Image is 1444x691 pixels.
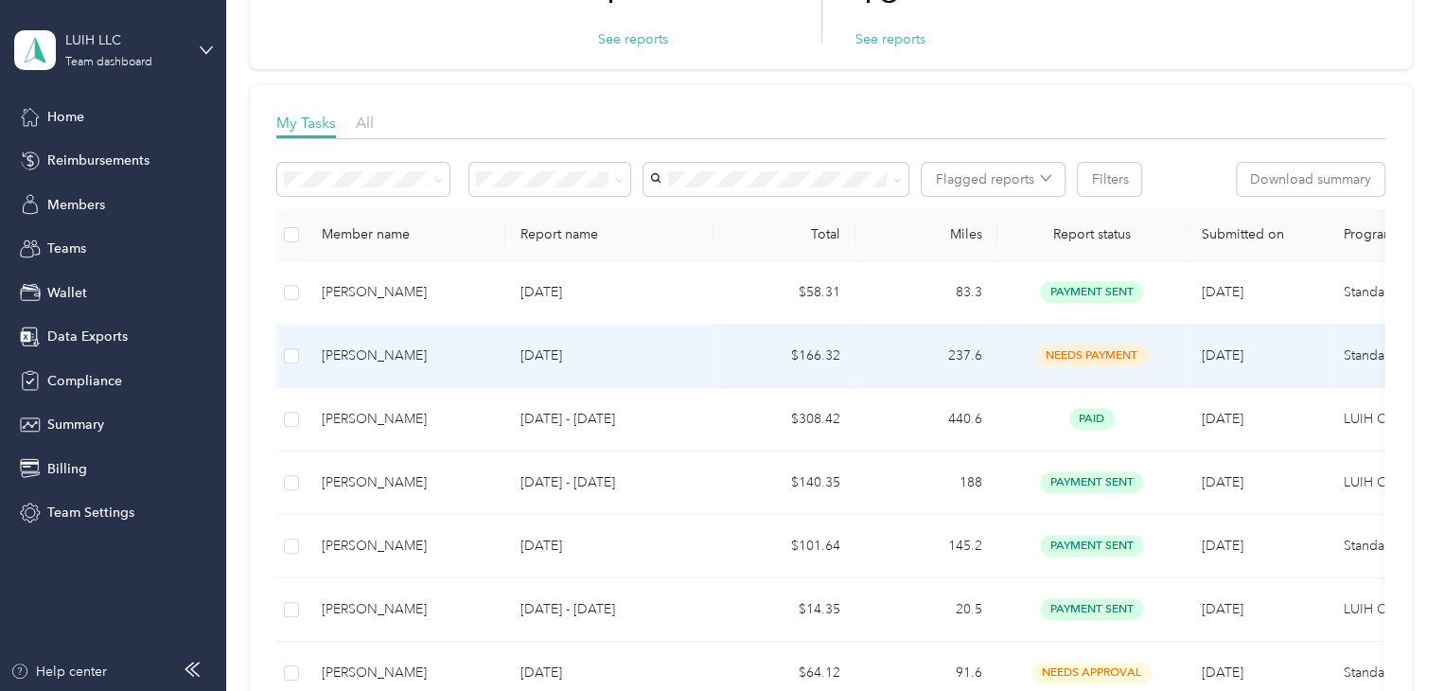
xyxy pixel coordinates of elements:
[1040,535,1143,557] span: payment sent
[713,261,855,325] td: $58.31
[1202,347,1243,363] span: [DATE]
[598,29,668,49] button: See reports
[855,515,997,578] td: 145.2
[47,195,105,215] span: Members
[322,226,490,242] div: Member name
[713,388,855,452] td: $308.42
[855,452,997,515] td: 188
[65,30,184,50] div: LUIH LLC
[855,325,997,388] td: 237.6
[713,325,855,388] td: $166.32
[1040,281,1143,303] span: payment sent
[520,663,698,683] p: [DATE]
[322,536,490,557] div: [PERSON_NAME]
[322,472,490,493] div: [PERSON_NAME]
[520,282,698,303] p: [DATE]
[65,57,152,68] div: Team dashboard
[713,578,855,642] td: $14.35
[47,283,87,303] span: Wallet
[1187,209,1329,261] th: Submitted on
[855,261,997,325] td: 83.3
[1032,662,1152,683] span: needs approval
[855,29,925,49] button: See reports
[47,503,134,523] span: Team Settings
[1237,163,1384,196] button: Download summary
[1202,284,1243,300] span: [DATE]
[713,515,855,578] td: $101.64
[47,459,87,479] span: Billing
[871,226,982,242] div: Miles
[322,345,490,366] div: [PERSON_NAME]
[307,209,505,261] th: Member name
[1040,471,1143,493] span: payment sent
[47,239,86,258] span: Teams
[47,327,128,346] span: Data Exports
[520,345,698,366] p: [DATE]
[322,409,490,430] div: [PERSON_NAME]
[1338,585,1444,691] iframe: Everlance-gr Chat Button Frame
[520,599,698,620] p: [DATE] - [DATE]
[922,163,1065,196] button: Flagged reports
[505,209,713,261] th: Report name
[1202,411,1243,427] span: [DATE]
[1078,163,1141,196] button: Filters
[1040,598,1143,620] span: payment sent
[47,151,150,170] span: Reimbursements
[1202,538,1243,554] span: [DATE]
[47,371,122,391] span: Compliance
[713,452,855,515] td: $140.35
[855,388,997,452] td: 440.6
[276,114,336,132] span: My Tasks
[855,578,997,642] td: 20.5
[1013,226,1171,242] span: Report status
[1202,601,1243,617] span: [DATE]
[47,107,84,127] span: Home
[1202,664,1243,681] span: [DATE]
[322,663,490,683] div: [PERSON_NAME]
[1069,408,1115,430] span: paid
[47,415,104,434] span: Summary
[1202,474,1243,490] span: [DATE]
[1036,345,1148,366] span: needs payment
[520,472,698,493] p: [DATE] - [DATE]
[322,599,490,620] div: [PERSON_NAME]
[10,662,107,682] button: Help center
[520,409,698,430] p: [DATE] - [DATE]
[322,282,490,303] div: [PERSON_NAME]
[520,536,698,557] p: [DATE]
[729,226,840,242] div: Total
[356,114,374,132] span: All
